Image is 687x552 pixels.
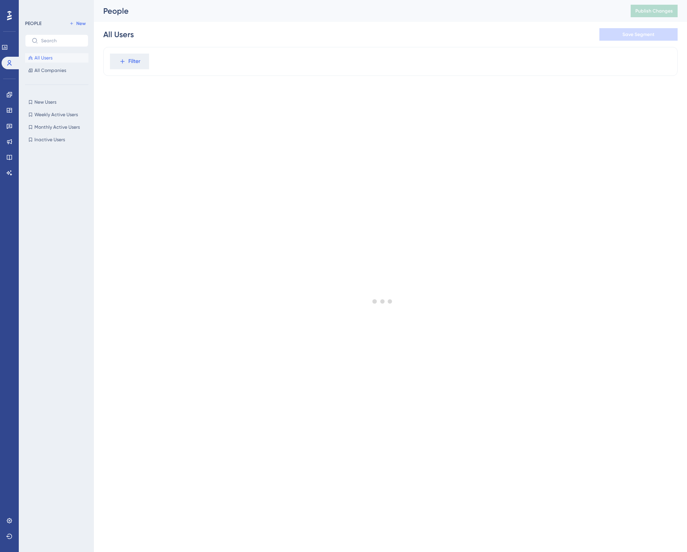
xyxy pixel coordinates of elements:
button: Monthly Active Users [25,122,88,132]
span: All Users [34,55,52,61]
span: Publish Changes [635,8,673,14]
button: New Users [25,97,88,107]
div: PEOPLE [25,20,41,27]
span: Inactive Users [34,137,65,143]
button: Publish Changes [631,5,678,17]
button: All Companies [25,66,88,75]
span: Save Segment [622,31,655,38]
button: Save Segment [599,28,678,41]
input: Search [41,38,82,43]
span: New Users [34,99,56,105]
div: People [103,5,611,16]
button: Weekly Active Users [25,110,88,119]
button: New [67,19,88,28]
button: All Users [25,53,88,63]
div: All Users [103,29,134,40]
span: New [76,20,86,27]
span: All Companies [34,67,66,74]
button: Inactive Users [25,135,88,144]
span: Monthly Active Users [34,124,80,130]
span: Weekly Active Users [34,111,78,118]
